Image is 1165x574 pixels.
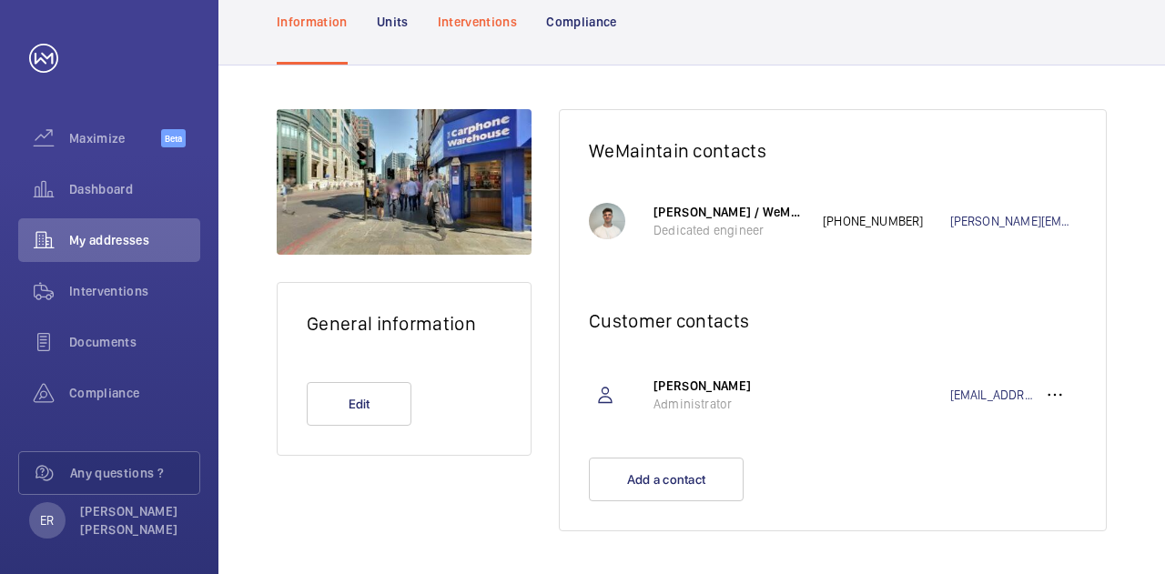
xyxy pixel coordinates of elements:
p: Administrator [653,395,805,413]
span: Dashboard [69,180,200,198]
button: Add a contact [589,458,744,501]
p: Interventions [438,13,518,31]
span: Maximize [69,129,161,147]
a: [PERSON_NAME][EMAIL_ADDRESS][DOMAIN_NAME] [950,212,1078,230]
p: ER [40,511,54,529]
p: Information [277,13,348,31]
p: Dedicated engineer [653,221,805,239]
span: Documents [69,333,200,351]
p: [PERSON_NAME] [653,377,805,395]
p: Compliance [546,13,617,31]
h2: WeMaintain contacts [589,139,1077,162]
span: Compliance [69,384,200,402]
button: Edit [307,382,411,426]
h2: Customer contacts [589,309,1077,332]
p: [PERSON_NAME] [PERSON_NAME] [80,502,189,539]
p: [PERSON_NAME] / WeMaintain UK [653,203,805,221]
a: [EMAIL_ADDRESS][PERSON_NAME][DOMAIN_NAME] [950,386,1034,404]
h2: General information [307,312,501,335]
span: Interventions [69,282,200,300]
span: Any questions ? [70,464,199,482]
span: Beta [161,129,186,147]
p: [PHONE_NUMBER] [823,212,950,230]
span: My addresses [69,231,200,249]
p: Units [377,13,409,31]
